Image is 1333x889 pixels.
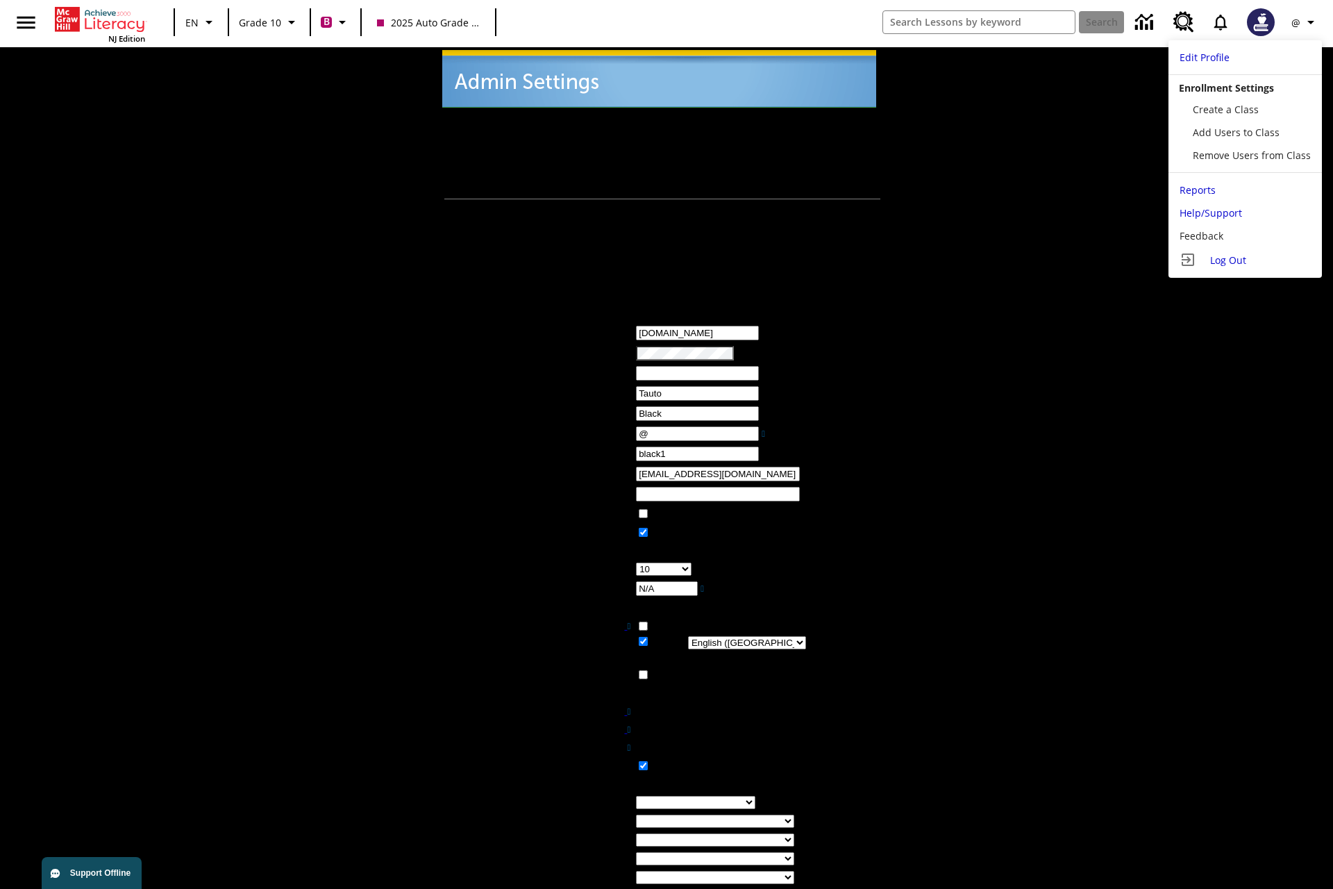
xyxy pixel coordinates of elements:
[1180,206,1242,219] span: Help/Support
[1180,229,1223,242] span: Feedback
[1193,103,1259,116] span: Create a Class
[1179,81,1274,94] span: Enrollment Settings
[1180,183,1216,197] span: Reports
[1210,254,1246,267] span: Log Out
[1180,51,1230,64] span: Edit Profile
[1193,149,1311,162] span: Remove Users from Class
[1193,126,1280,139] span: Add Users to Class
